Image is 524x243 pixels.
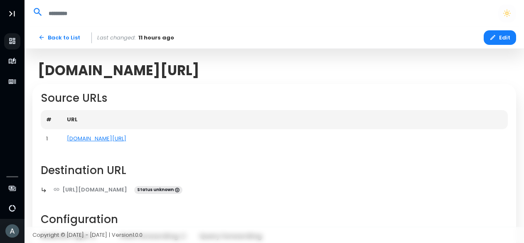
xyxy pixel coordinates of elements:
button: Edit [484,30,516,45]
h2: Configuration [41,213,508,226]
div: 1 [46,135,56,143]
a: [URL][DOMAIN_NAME] [47,182,133,197]
span: Last changed: [97,34,136,42]
th: URL [62,110,508,129]
h2: Destination URL [41,164,508,177]
span: [DOMAIN_NAME][URL] [38,62,199,79]
span: 11 hours ago [138,34,174,42]
button: Toggle Aside [4,6,20,22]
a: Back to List [32,30,86,45]
img: Avatar [5,224,19,238]
a: [DOMAIN_NAME][URL] [67,135,126,142]
h2: Source URLs [41,92,508,105]
th: # [41,110,62,129]
span: Status unknown [134,186,182,194]
span: Copyright © [DATE] - [DATE] | Version 1.0.0 [32,231,143,239]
